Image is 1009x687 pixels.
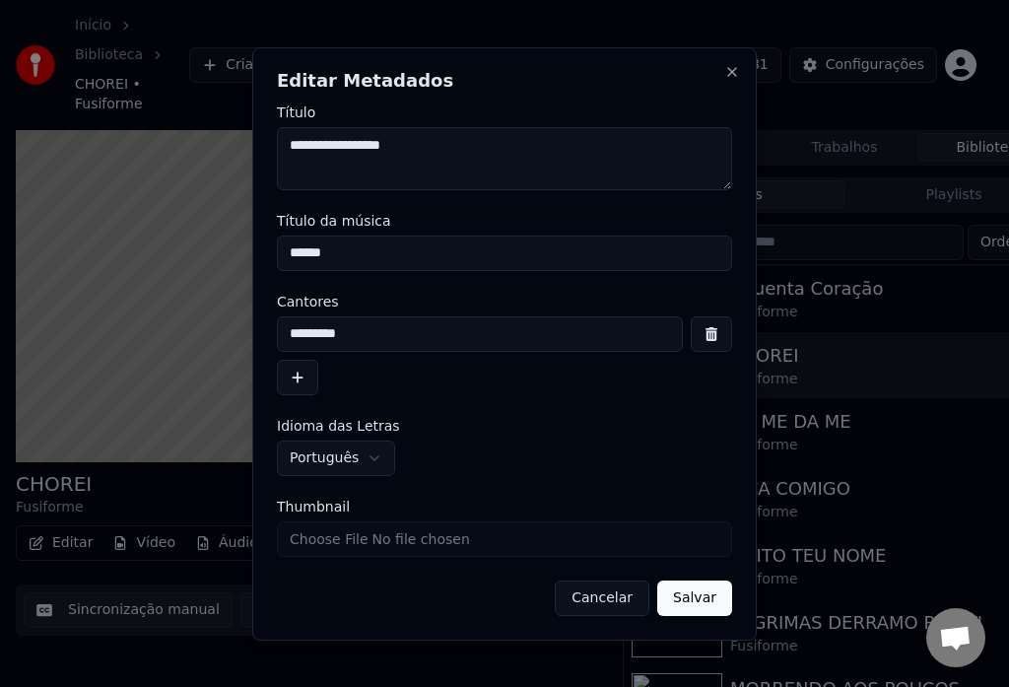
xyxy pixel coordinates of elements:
label: Título da música [277,214,732,228]
h2: Editar Metadados [277,72,732,90]
button: Salvar [657,581,732,616]
label: Título [277,105,732,119]
button: Cancelar [555,581,649,616]
span: Thumbnail [277,500,350,514]
label: Cantores [277,295,732,309]
span: Idioma das Letras [277,419,400,433]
